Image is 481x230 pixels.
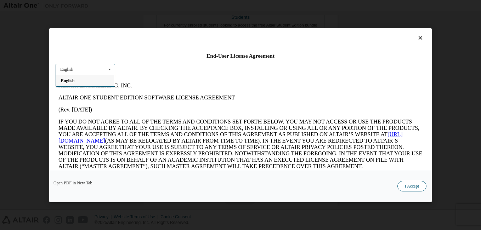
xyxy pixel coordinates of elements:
[60,67,73,71] div: English
[3,52,347,64] a: [URL][DOMAIN_NAME]
[61,78,75,83] span: English
[3,39,367,90] p: IF YOU DO NOT AGREE TO ALL OF THE TERMS AND CONDITIONS SET FORTH BELOW, YOU MAY NOT ACCESS OR USE...
[3,3,367,9] p: ALTAIR ENGINEERING, INC.
[3,27,367,33] p: (Rev. [DATE])
[56,52,425,59] div: End-User License Agreement
[3,96,367,121] p: This Altair One Student Edition Software License Agreement (“Agreement”) is between Altair Engine...
[3,15,367,21] p: ALTAIR ONE STUDENT EDITION SOFTWARE LICENSE AGREEMENT
[397,181,426,191] button: I Accept
[53,181,92,185] a: Open PDF in New Tab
